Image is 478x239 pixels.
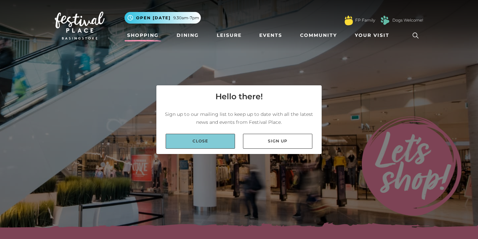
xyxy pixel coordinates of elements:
a: Dining [174,29,201,41]
a: Events [257,29,285,41]
a: Shopping [124,29,161,41]
a: Close [166,134,235,149]
span: Your Visit [355,32,389,39]
a: Dogs Welcome! [392,17,423,23]
button: Open [DATE] 9.30am-7pm [124,12,201,24]
p: Sign up to our mailing list to keep up to date with all the latest news and events from Festival ... [162,110,316,126]
a: Leisure [214,29,244,41]
h4: Hello there! [215,91,263,103]
img: Festival Place Logo [55,12,105,40]
a: Community [297,29,340,41]
span: Open [DATE] [136,15,171,21]
a: Sign up [243,134,312,149]
span: 9.30am-7pm [173,15,199,21]
a: FP Family [355,17,375,23]
a: Your Visit [352,29,395,41]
